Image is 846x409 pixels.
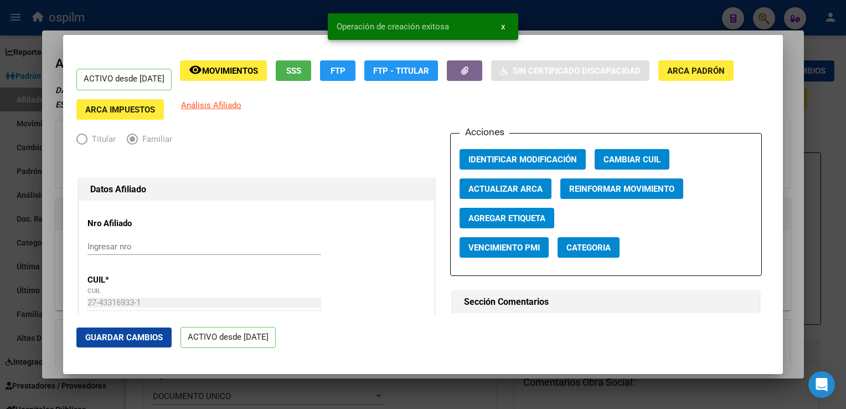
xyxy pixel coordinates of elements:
p: ACTIVO desde [DATE] [180,327,276,349]
p: Nro Afiliado [87,217,189,230]
button: FTP [320,60,355,81]
span: Movimientos [202,66,258,76]
button: Reinformar Movimiento [560,178,683,199]
button: FTP - Titular [364,60,438,81]
span: Actualizar ARCA [468,184,543,194]
span: Reinformar Movimiento [569,184,674,194]
button: Categoria [558,237,620,258]
span: Agregar Etiqueta [468,213,545,223]
span: x [501,22,505,32]
span: FTP - Titular [373,66,429,76]
span: Familiar [138,133,172,146]
button: Guardar Cambios [76,328,172,347]
span: Identificar Modificación [468,155,577,165]
p: ACTIVO desde [DATE] [76,69,172,90]
span: Cambiar CUIL [603,155,661,165]
span: Análisis Afiliado [181,100,241,110]
span: ARCA Impuestos [85,105,155,115]
span: FTP [331,66,345,76]
span: Categoria [566,243,611,253]
button: Sin Certificado Discapacidad [491,60,649,81]
span: Sin Certificado Discapacidad [513,66,641,76]
button: Actualizar ARCA [460,178,551,199]
span: ARCA Padrón [667,66,725,76]
h1: Sección Comentarios [464,295,748,309]
h3: Acciones [460,125,509,139]
button: SSS [276,60,311,81]
button: Identificar Modificación [460,149,586,170]
mat-radio-group: Elija una opción [76,136,183,146]
mat-icon: remove_red_eye [189,63,202,76]
h1: Datos Afiliado [90,183,423,196]
button: ARCA Padrón [658,60,734,81]
button: Cambiar CUIL [595,149,669,170]
span: Guardar Cambios [85,333,163,342]
button: ARCA Impuestos [76,99,164,120]
button: Vencimiento PMI [460,237,549,258]
span: SSS [286,66,301,76]
span: Titular [87,133,116,146]
button: Movimientos [180,60,267,81]
button: x [492,17,514,37]
span: Operación de creación exitosa [337,21,449,32]
p: CUIL [87,274,189,287]
span: Vencimiento PMI [468,243,540,253]
div: Open Intercom Messenger [808,371,835,398]
button: Agregar Etiqueta [460,208,554,228]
